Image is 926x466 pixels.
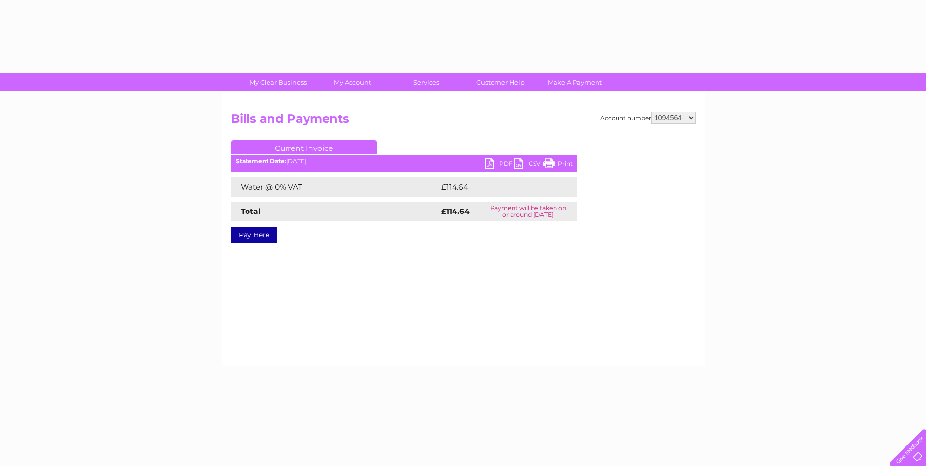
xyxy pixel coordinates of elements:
[514,158,543,172] a: CSV
[485,158,514,172] a: PDF
[460,73,541,91] a: Customer Help
[479,202,577,221] td: Payment will be taken on or around [DATE]
[231,177,439,197] td: Water @ 0% VAT
[439,177,559,197] td: £114.64
[238,73,318,91] a: My Clear Business
[312,73,392,91] a: My Account
[535,73,615,91] a: Make A Payment
[231,112,696,130] h2: Bills and Payments
[231,227,277,243] a: Pay Here
[441,207,470,216] strong: £114.64
[231,140,377,154] a: Current Invoice
[386,73,467,91] a: Services
[543,158,573,172] a: Print
[600,112,696,124] div: Account number
[231,158,577,165] div: [DATE]
[241,207,261,216] strong: Total
[236,157,286,165] b: Statement Date:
